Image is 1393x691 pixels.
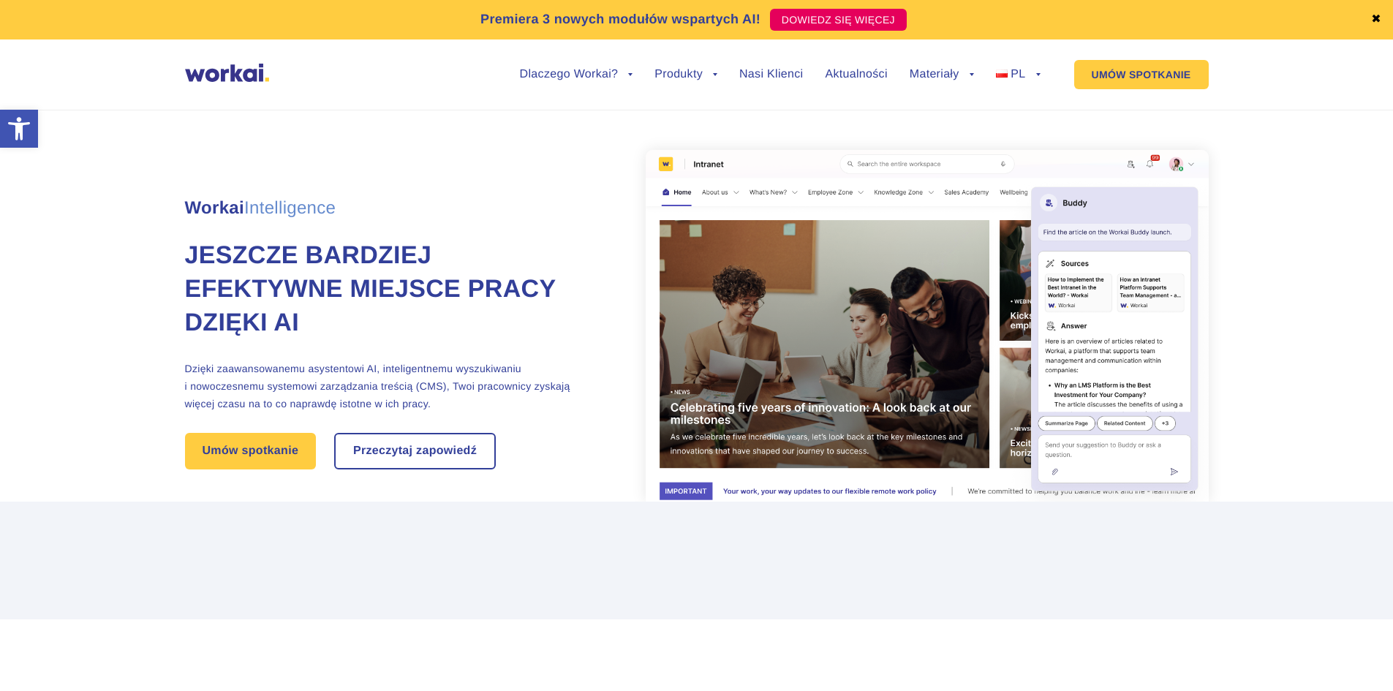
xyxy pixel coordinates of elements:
p: Dzięki zaawansowanemu asystentowi AI, inteligentnemu wyszukiwaniu i nowoczesnemu systemowi zarząd... [185,360,587,412]
a: UMÓW SPOTKANIE [1074,60,1209,89]
em: Intelligence [244,198,336,218]
h1: Jeszcze bardziej efektywne miejsce pracy dzięki AI [185,239,587,340]
p: Premiera 3 nowych modułów wspartych AI! [480,10,760,29]
a: Umów spotkanie [185,433,317,469]
a: Aktualności [825,69,887,80]
a: Dlaczego Workai? [520,69,633,80]
a: DOWIEDZ SIĘ WIĘCEJ [770,9,907,31]
a: Przeczytaj zapowiedź [336,434,494,468]
a: Nasi Klienci [739,69,803,80]
span: Workai [185,182,336,217]
span: PL [1011,68,1025,80]
a: ✖ [1371,14,1381,26]
a: Materiały [910,69,974,80]
a: Produkty [654,69,717,80]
